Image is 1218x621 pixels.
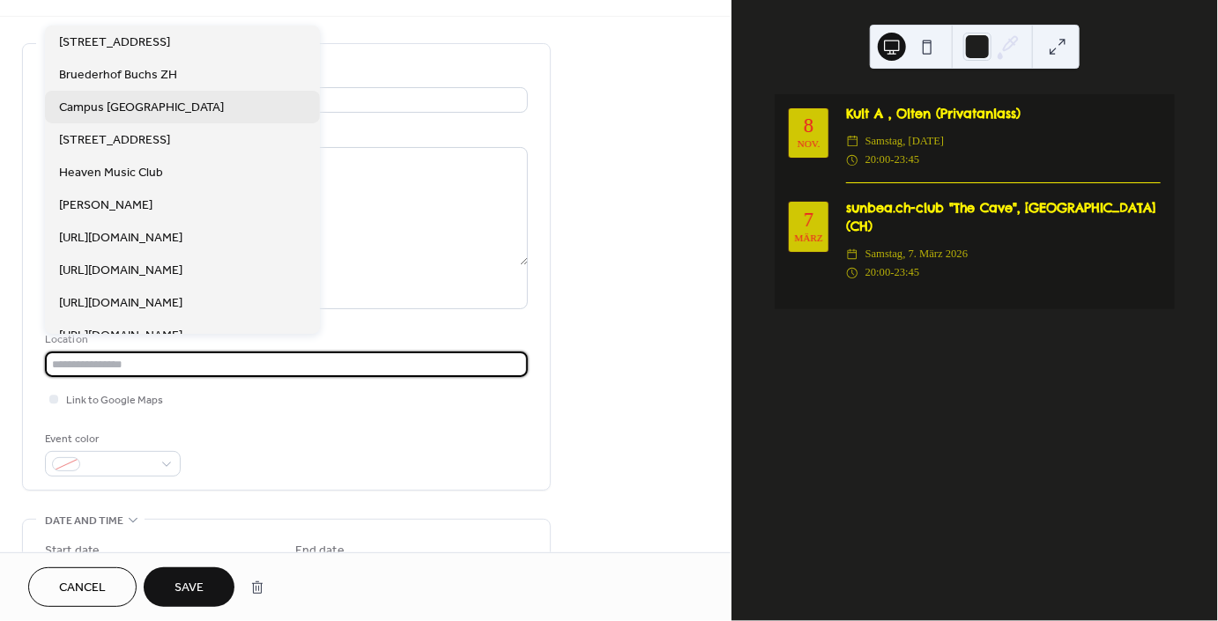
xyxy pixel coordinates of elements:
span: [URL][DOMAIN_NAME] [59,230,182,248]
span: 23:45 [895,151,920,169]
span: - [890,151,894,169]
span: Campus [GEOGRAPHIC_DATA] [59,100,224,118]
span: [STREET_ADDRESS] [59,132,170,151]
div: März [794,233,823,243]
span: Heaven Music Club [59,165,163,183]
button: Cancel [28,567,137,607]
span: Bruederhof Buchs ZH [59,67,177,85]
span: Date and time [45,512,123,530]
span: 20:00 [865,151,891,169]
span: Cancel [59,580,106,598]
span: 23:45 [895,263,920,282]
span: Link to Google Maps [66,392,163,410]
span: - [890,263,894,282]
div: Kult A , Olten (Privatanlass) [846,105,1161,124]
div: ​ [846,245,858,263]
div: Start date [45,542,100,560]
span: [URL][DOMAIN_NAME] [59,295,182,314]
span: Save [175,580,204,598]
span: [URL][DOMAIN_NAME] [59,262,182,281]
span: 20:00 [865,263,891,282]
div: Event color [45,430,177,448]
div: Nov. [798,139,821,149]
div: 7 [804,211,813,231]
div: ​ [846,132,858,151]
div: End date [295,542,345,560]
span: Samstag, 7. März 2026 [865,245,968,263]
span: [URL][DOMAIN_NAME] [59,328,182,346]
div: sunbea.ch-club "The Cave", [GEOGRAPHIC_DATA] (CH) [846,199,1161,237]
div: ​ [846,263,858,282]
button: Save [144,567,234,607]
div: Location [45,330,524,349]
span: [STREET_ADDRESS] [59,34,170,53]
div: ​ [846,151,858,169]
div: 8 [804,116,813,137]
span: [PERSON_NAME] [59,197,152,216]
span: Samstag, [DATE] [865,132,945,151]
